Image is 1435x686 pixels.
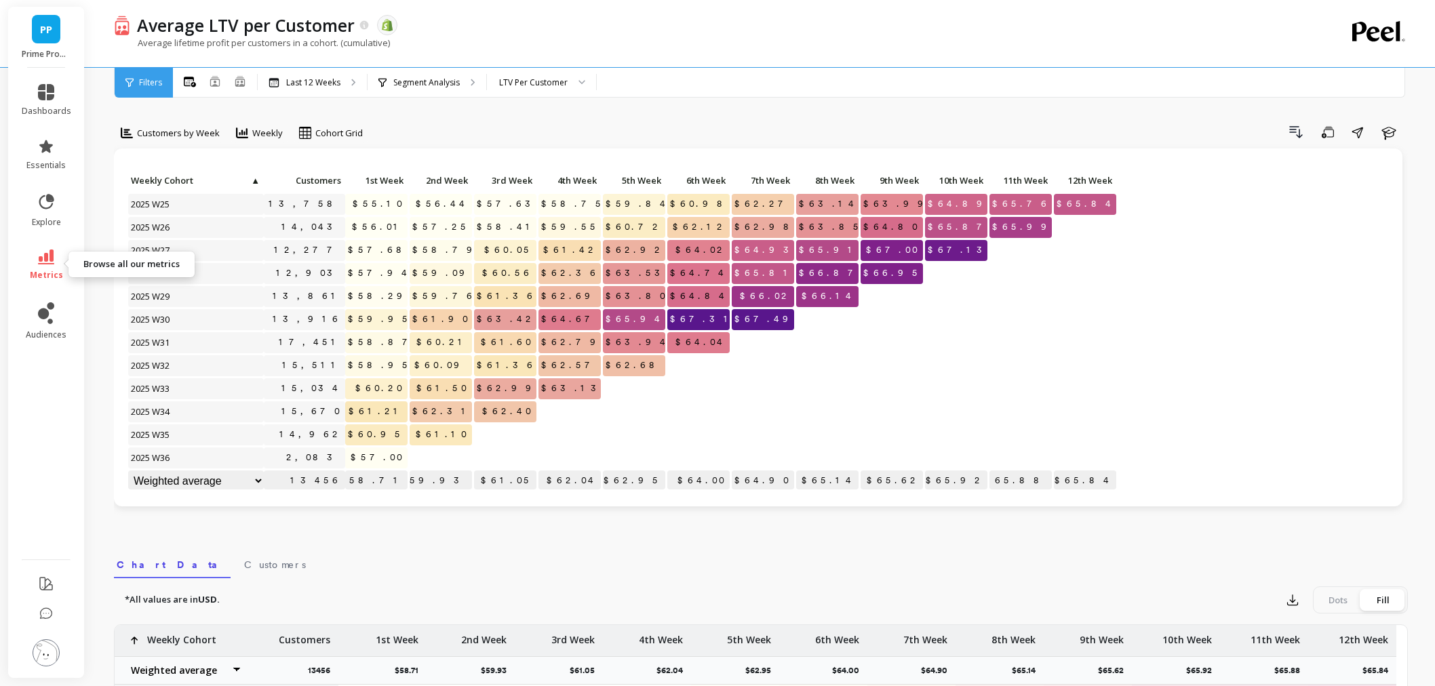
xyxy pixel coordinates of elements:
div: Toggle SortBy [345,171,409,192]
p: $58.71 [395,665,427,676]
p: $64.00 [832,665,867,676]
span: $63.13 [538,378,609,399]
span: $65.91 [796,240,862,260]
p: $65.62 [861,470,923,491]
p: $65.14 [796,470,859,491]
span: $58.29 [345,286,415,306]
span: $62.99 [474,378,544,399]
p: $59.93 [481,665,515,676]
a: 13,861 [270,286,345,306]
span: 2025 W33 [128,378,174,399]
span: $67.13 [925,240,995,260]
p: 9th Week [861,171,923,190]
div: Toggle SortBy [409,171,473,192]
p: $65.62 [1098,665,1132,676]
span: 10th Week [928,175,983,186]
span: $61.42 [540,240,601,260]
p: Average LTV per Customer [137,14,355,37]
span: audiences [26,329,66,340]
span: $60.95 [345,424,408,445]
span: $64.02 [673,240,730,260]
span: 4th Week [541,175,597,186]
p: $65.88 [989,470,1052,491]
p: 1st Week [345,171,408,190]
span: 11th Week [992,175,1048,186]
span: $63.80 [603,286,671,306]
span: $57.94 [345,263,414,283]
span: $57.00 [348,447,408,468]
p: $64.90 [921,665,956,676]
span: $62.36 [538,263,603,283]
span: 1st Week [348,175,404,186]
p: $65.84 [1362,665,1396,676]
span: $66.87 [796,263,866,283]
span: $57.68 [345,240,414,260]
span: $63.94 [603,332,673,352]
span: $65.99 [989,217,1059,237]
p: $62.95 [745,665,779,676]
span: $63.53 [603,263,673,283]
span: $64.93 [732,240,802,260]
p: Last 12 Weeks [286,77,340,88]
span: $61.21 [346,401,408,422]
span: $60.09 [412,355,472,376]
span: Customers [267,175,341,186]
span: 2025 W36 [128,447,174,468]
p: 3rd Week [474,171,536,190]
span: $66.14 [799,286,859,306]
p: 8th Week [796,171,859,190]
span: $67.49 [732,309,801,329]
span: $57.25 [410,217,473,237]
span: 6th Week [670,175,726,186]
span: $63.42 [474,309,538,329]
span: ▲ [250,175,260,186]
p: 4th Week [538,171,601,190]
span: $65.81 [732,263,798,283]
p: 11th Week [989,171,1052,190]
span: $58.79 [410,240,485,260]
span: $66.02 [737,286,794,306]
a: 17,451 [276,332,345,352]
p: 8th Week [991,625,1036,647]
span: $62.79 [538,332,608,352]
span: $61.90 [410,309,473,329]
p: 1st Week [376,625,418,647]
span: $67.31 [667,309,738,329]
span: $58.95 [345,355,415,376]
span: $58.41 [474,217,540,237]
span: 2025 W32 [128,355,174,376]
span: $62.12 [670,217,730,237]
span: Filters [139,77,162,88]
p: Weekly Cohort [128,171,264,190]
a: 14,962 [277,424,345,445]
a: 14,043 [279,217,345,237]
p: $59.93 [410,470,472,491]
span: $63.99 [861,194,936,214]
span: $58.75 [538,194,608,214]
p: Average lifetime profit per customers in a cohort. (cumulative) [114,37,390,49]
span: 2025 W26 [128,217,174,237]
span: 9th Week [863,175,919,186]
a: 2,083 [283,447,345,468]
p: 9th Week [1080,625,1124,647]
span: Cohort Grid [315,127,363,140]
p: $62.04 [656,665,691,676]
span: $61.60 [478,332,536,352]
p: $65.92 [1186,665,1220,676]
span: $64.04 [673,332,730,352]
p: 5th Week [603,171,665,190]
a: 13,916 [270,309,345,329]
p: $65.88 [1274,665,1308,676]
span: $60.05 [481,240,536,260]
p: 12th Week [1054,171,1116,190]
span: $65.76 [989,194,1054,214]
span: $59.09 [410,263,477,283]
span: $65.94 [603,309,667,329]
p: *All values are in [125,593,220,607]
span: $64.80 [861,217,923,237]
p: Prime Prometics™ [22,49,71,60]
div: Toggle SortBy [602,171,667,192]
span: $62.92 [603,240,667,260]
span: 7th Week [734,175,790,186]
span: $67.00 [863,240,923,260]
